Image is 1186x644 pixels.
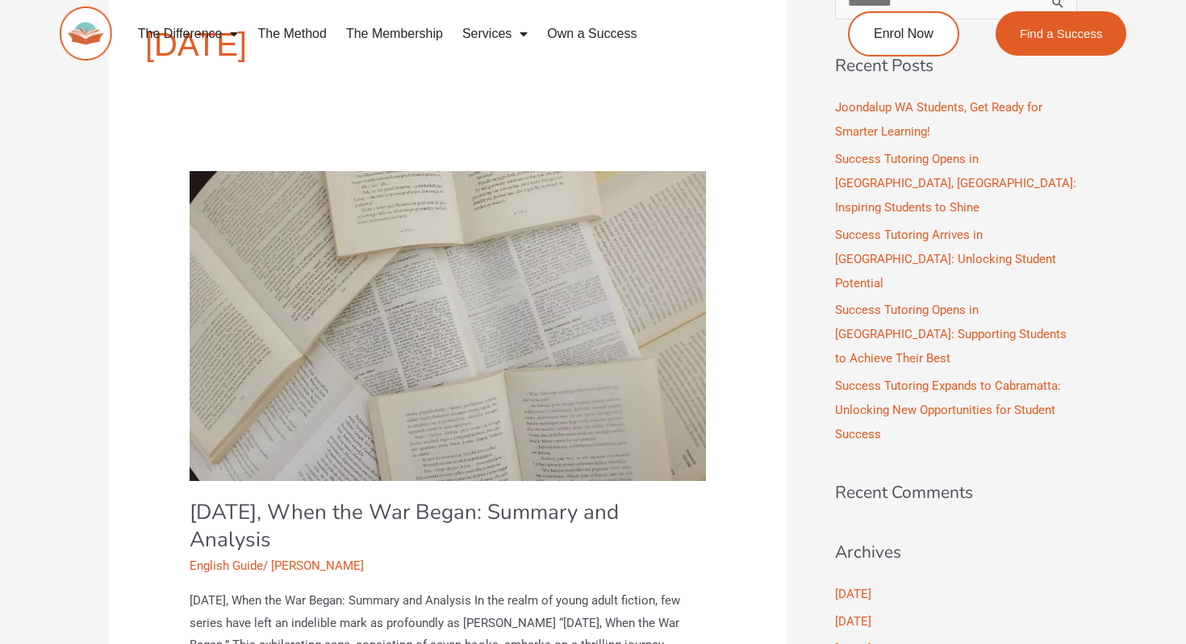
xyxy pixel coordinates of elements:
[835,95,1077,446] nav: Recent Posts
[537,15,646,52] a: Own a Success
[1020,27,1103,40] span: Find a Success
[996,11,1127,56] a: Find a Success
[835,303,1067,366] a: Success Tutoring Opens in [GEOGRAPHIC_DATA]: Supporting Students to Achieve Their Best
[835,614,871,629] a: [DATE]
[835,228,1056,291] a: Success Tutoring Arrives in [GEOGRAPHIC_DATA]: Unlocking Student Potential
[248,15,336,52] a: The Method
[190,558,706,575] div: /
[835,152,1076,215] a: Success Tutoring Opens in [GEOGRAPHIC_DATA], [GEOGRAPHIC_DATA]: Inspiring Students to Shine
[271,558,364,573] a: [PERSON_NAME]
[848,11,959,56] a: Enrol Now
[190,558,263,573] a: English Guide
[835,587,871,601] a: [DATE]
[835,378,1061,441] a: Success Tutoring Expands to Cabramatta: Unlocking New Opportunities for Student Success
[128,15,248,52] a: The Difference
[874,27,933,40] span: Enrol Now
[190,498,619,554] a: [DATE], When the War Began: Summary and Analysis
[453,15,537,52] a: Services
[190,171,706,481] img: english
[835,480,1077,506] h2: Recent Comments
[835,100,1042,139] a: Joondalup WA Students, Get Ready for Smarter Learning!
[336,15,453,52] a: The Membership
[128,15,787,52] nav: Menu
[190,318,706,332] a: Read: Tomorrow, When the War Began: Summary and Analysis
[835,540,1077,566] h2: Archives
